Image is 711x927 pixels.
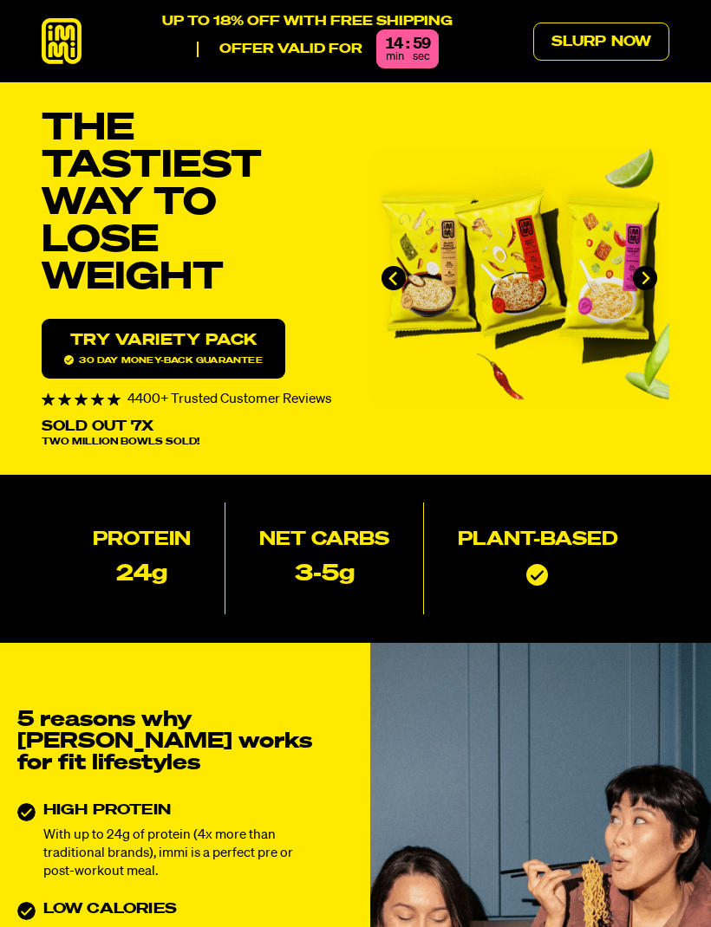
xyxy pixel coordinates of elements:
h2: Plant-based [458,531,618,550]
div: 4400+ Trusted Customer Reviews [42,392,342,406]
span: sec [413,51,430,62]
p: 3-5g [295,564,355,587]
button: Go to last slide [382,266,406,290]
h2: Net Carbs [259,531,389,550]
a: Slurp Now [533,23,669,61]
p: 24g [116,564,167,587]
div: immi slideshow [369,148,669,410]
h1: THE TASTIEST WAY TO LOSE WEIGHT [42,110,342,296]
span: Two Million Bowls Sold! [42,438,199,447]
div: 14 [385,36,402,53]
span: min [386,51,404,62]
div: 59 [413,36,430,53]
li: 1 of 4 [369,148,669,410]
p: Offer valid for [197,42,362,57]
p: Sold Out 7X [42,420,153,434]
p: UP TO 18% OFF WITH FREE SHIPPING [162,14,453,29]
h2: Protein [93,531,191,550]
h2: 5 reasons why [PERSON_NAME] works for fit lifestyles [17,710,323,775]
p: With up to 24g of protein (4x more than traditional brands), immi is a perfect pre or post-workou... [43,826,323,881]
button: Next slide [633,266,657,290]
a: Try variety Pack30 day money-back guarantee [42,319,285,379]
span: 30 day money-back guarantee [64,355,262,365]
h3: HIGH PROTEIN [43,803,323,818]
div: : [406,36,409,53]
h3: LOW CALORIES [43,902,323,917]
